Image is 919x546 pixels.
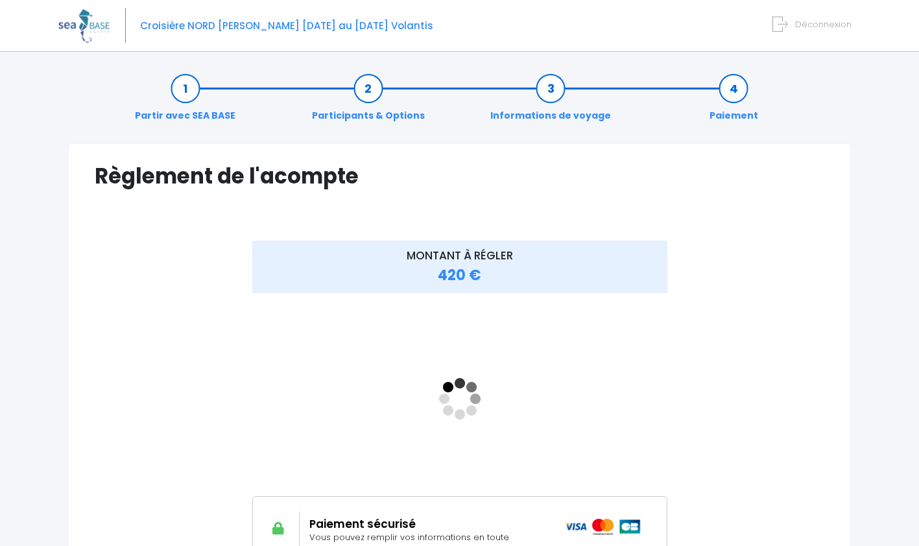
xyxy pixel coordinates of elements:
a: Paiement [703,82,765,123]
h1: Règlement de l'acompte [95,163,824,189]
a: Informations de voyage [484,82,617,123]
span: MONTANT À RÉGLER [407,248,513,263]
span: Croisière NORD [PERSON_NAME] [DATE] au [DATE] Volantis [140,19,433,32]
a: Participants & Options [305,82,431,123]
span: Déconnexion [795,18,852,30]
a: Partir avec SEA BASE [128,82,242,123]
span: 420 € [438,265,481,285]
iframe: <!-- //required --> [252,302,667,496]
img: icons_paiement_securise@2x.png [565,519,641,536]
h2: Paiement sécurisé [309,517,546,530]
